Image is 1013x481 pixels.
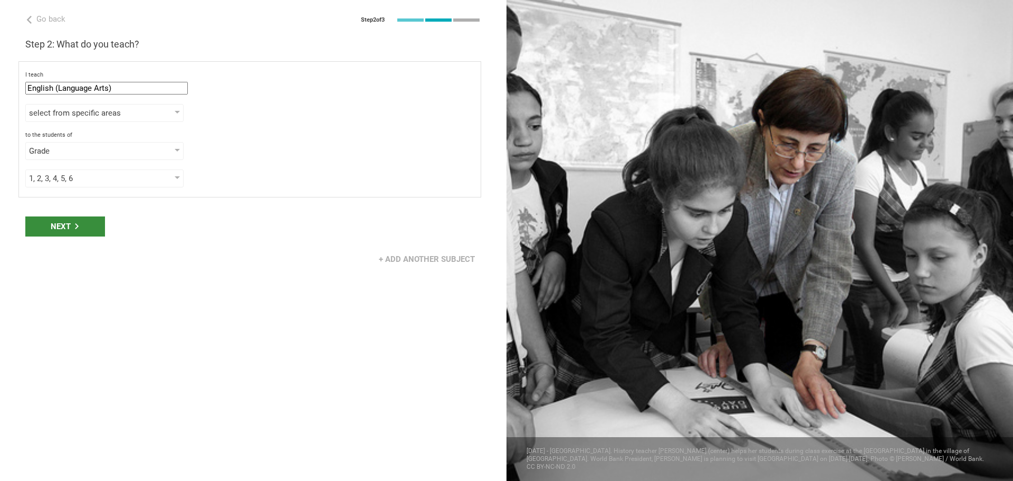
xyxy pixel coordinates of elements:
div: Grade [29,146,150,156]
div: + Add another subject [372,249,481,269]
div: Next [25,216,105,237]
div: Step 2 of 3 [361,16,385,24]
div: to the students of [25,131,474,139]
h3: Step 2: What do you teach? [25,38,481,51]
div: select from specific areas [29,108,150,118]
input: subject or discipline [25,82,188,95]
span: Go back [36,14,65,24]
div: 1, 2, 3, 4, 5, 6 [29,173,150,184]
div: [DATE] - [GEOGRAPHIC_DATA]. History teacher [PERSON_NAME] (center) helps her students during clas... [506,437,1013,481]
div: I teach [25,71,474,79]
